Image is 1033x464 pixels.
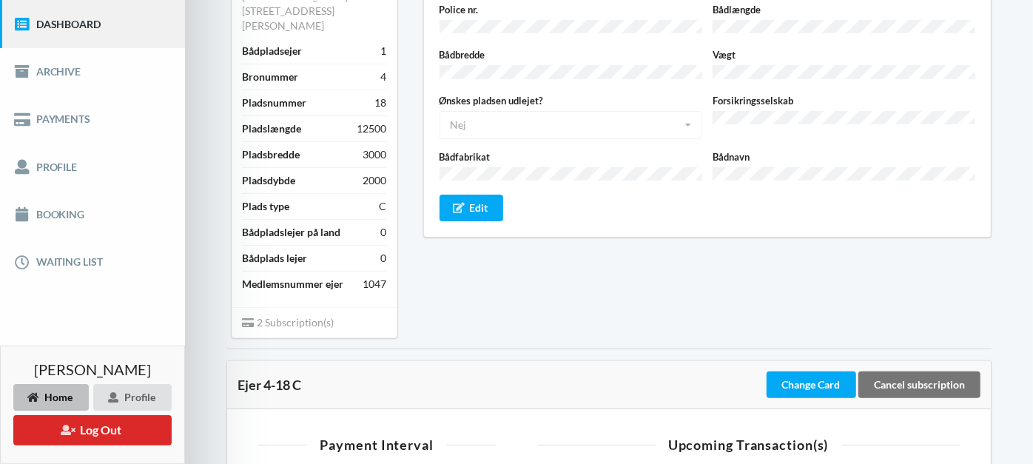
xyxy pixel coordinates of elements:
div: 1 [381,44,387,58]
div: 2000 [363,173,387,188]
div: Bådpladsejer [242,44,302,58]
div: Upcoming Transaction(s) [537,438,960,451]
div: C [380,199,387,214]
div: Pladsnummer [242,95,306,110]
label: Forsikringsselskab [713,93,975,108]
label: Bådnavn [713,149,975,164]
div: 18 [375,95,387,110]
span: [PERSON_NAME] [34,362,151,377]
div: 0 [381,225,387,240]
div: 1047 [363,277,387,292]
div: Profile [93,384,172,411]
label: Bådfabrikat [440,149,702,164]
div: 0 [381,251,387,266]
div: Home [13,384,89,411]
div: Ejer 4-18 C [238,377,764,392]
div: 4 [381,70,387,84]
div: 12500 [357,121,387,136]
div: Edit [440,195,504,221]
div: Pladsdybde [242,173,295,188]
label: Police nr. [440,2,702,17]
label: Vægt [713,47,975,62]
div: Payment Interval [258,438,496,451]
div: 3000 [363,147,387,162]
label: Ønskes pladsen udlejet? [440,93,702,108]
div: Plads type [242,199,289,214]
label: Bådbredde [440,47,702,62]
div: Pladslængde [242,121,301,136]
div: Change Card [767,371,856,398]
div: Cancel subscription [858,371,980,398]
div: Medlemsnummer ejer [242,277,343,292]
span: 2 Subscription(s) [242,316,334,329]
div: Bronummer [242,70,298,84]
div: Bådplads lejer [242,251,307,266]
div: Bådpladslejer på land [242,225,340,240]
label: Bådlængde [713,2,975,17]
div: Pladsbredde [242,147,300,162]
button: Log Out [13,415,172,445]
